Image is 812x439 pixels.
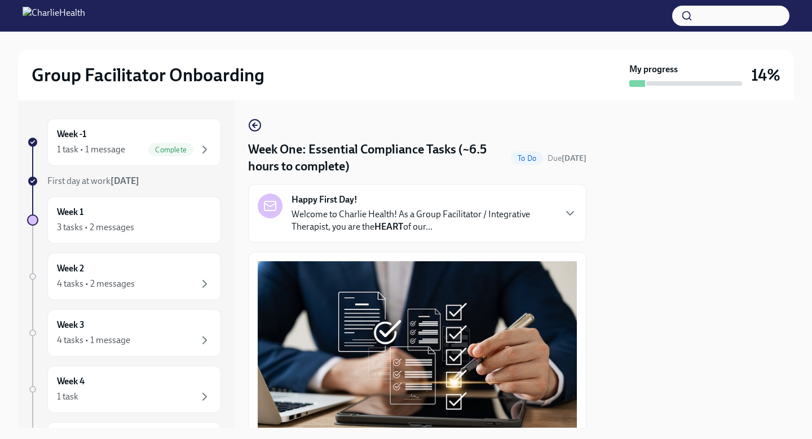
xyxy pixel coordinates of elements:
h6: Week 4 [57,375,85,388]
span: Due [548,153,586,163]
div: 4 tasks • 2 messages [57,278,135,290]
a: Week 34 tasks • 1 message [27,309,221,357]
strong: My progress [629,63,678,76]
h6: Week 2 [57,262,84,275]
span: First day at work [47,175,139,186]
div: 4 tasks • 1 message [57,334,130,346]
span: To Do [511,154,543,163]
a: Week -11 task • 1 messageComplete [27,118,221,166]
div: 1 task [57,390,78,403]
div: 3 tasks • 2 messages [57,221,134,234]
div: 1 task • 1 message [57,143,125,156]
a: Week 41 task [27,366,221,413]
button: Zoom image [258,261,577,428]
strong: [DATE] [562,153,586,163]
h3: 14% [751,65,780,85]
span: Complete [148,146,193,154]
h6: Week 1 [57,206,83,218]
h6: Week 3 [57,319,85,331]
a: Week 13 tasks • 2 messages [27,196,221,244]
img: CharlieHealth [23,7,85,25]
h4: Week One: Essential Compliance Tasks (~6.5 hours to complete) [248,141,506,175]
a: Week 24 tasks • 2 messages [27,253,221,300]
a: First day at work[DATE] [27,175,221,187]
p: Welcome to Charlie Health! As a Group Facilitator / Integrative Therapist, you are the of our... [292,208,554,233]
span: September 15th, 2025 10:00 [548,153,586,164]
h2: Group Facilitator Onboarding [32,64,264,86]
strong: [DATE] [111,175,139,186]
strong: HEART [374,221,403,232]
h6: Week -1 [57,128,86,141]
strong: Happy First Day! [292,194,358,206]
